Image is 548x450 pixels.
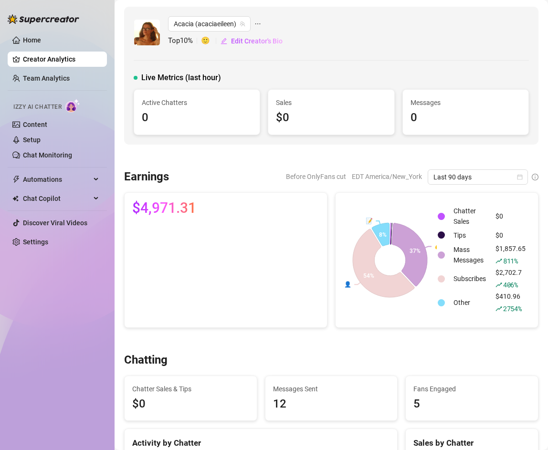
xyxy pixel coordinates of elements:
[23,121,47,128] a: Content
[495,282,502,288] span: rise
[273,395,390,413] div: 12
[23,136,41,144] a: Setup
[201,35,220,47] span: 🙂
[366,217,373,224] text: 📝
[142,109,252,127] div: 0
[495,243,526,266] div: $1,857.65
[168,35,201,47] span: Top 10 %
[8,14,79,24] img: logo-BBDzfeDw.svg
[503,280,518,289] span: 406 %
[134,20,160,45] img: Acacia
[132,200,196,216] span: $4,971.31
[23,238,48,246] a: Settings
[254,16,261,31] span: ellipsis
[23,191,91,206] span: Chat Copilot
[124,353,168,368] h3: Chatting
[413,384,530,394] span: Fans Engaged
[411,97,521,108] span: Messages
[433,170,522,184] span: Last 90 days
[276,109,386,127] div: $0
[516,418,538,440] iframe: Intercom live chat
[450,291,491,314] td: Other
[12,195,19,202] img: Chat Copilot
[503,304,522,313] span: 2754 %
[286,169,346,184] span: Before OnlyFans cut
[132,384,249,394] span: Chatter Sales & Tips
[220,33,283,49] button: Edit Creator's Bio
[124,169,169,185] h3: Earnings
[221,38,227,44] span: edit
[231,37,283,45] span: Edit Creator's Bio
[12,176,20,183] span: thunderbolt
[495,291,526,314] div: $410.96
[23,74,70,82] a: Team Analytics
[495,305,502,312] span: rise
[503,256,518,265] span: 811 %
[273,384,390,394] span: Messages Sent
[23,219,87,227] a: Discover Viral Videos
[344,281,351,288] text: 👤
[450,206,491,227] td: Chatter Sales
[411,109,521,127] div: 0
[132,395,249,413] span: $0
[174,17,245,31] span: Acacia (acaciaeileen)
[13,103,62,112] span: Izzy AI Chatter
[495,267,526,290] div: $2,702.7
[450,228,491,242] td: Tips
[65,99,80,113] img: AI Chatter
[532,174,538,180] span: info-circle
[23,172,91,187] span: Automations
[495,211,526,221] div: $0
[23,151,72,159] a: Chat Monitoring
[450,243,491,266] td: Mass Messages
[517,174,523,180] span: calendar
[352,169,422,184] span: EDT America/New_York
[495,230,526,241] div: $0
[132,437,390,450] div: Activity by Chatter
[413,437,530,450] div: Sales by Chatter
[141,72,221,84] span: Live Metrics (last hour)
[450,267,491,290] td: Subscribes
[434,242,442,250] text: 💰
[240,21,245,27] span: team
[495,258,502,264] span: rise
[276,97,386,108] span: Sales
[23,52,99,67] a: Creator Analytics
[413,395,530,413] div: 5
[23,36,41,44] a: Home
[142,97,252,108] span: Active Chatters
